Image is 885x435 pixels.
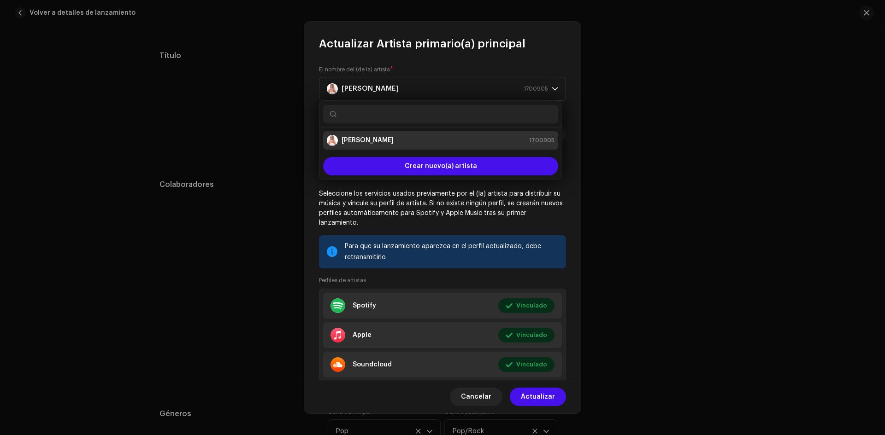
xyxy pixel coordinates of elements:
[450,388,502,406] button: Cancelar
[405,157,477,175] span: Crear nuevo(a) artista
[516,296,547,315] span: Vinculado
[552,77,558,100] div: dropdown trigger
[353,331,372,339] div: Apple
[516,326,547,344] span: Vinculado
[319,36,525,51] span: Actualizar Artista primario(a) principal
[323,131,558,150] li: Miriam Barrera
[342,136,394,145] strong: [PERSON_NAME]
[353,302,376,309] div: Spotify
[345,241,559,263] div: Para que su lanzamiento aparezca en el perfil actualizado, debe retransmitirlo
[521,388,555,406] span: Actualizar
[327,83,338,94] img: 74f0a893-0cbb-4b25-a98a-f6e86f2dc219
[319,276,366,285] small: Perfiles de artistas
[524,77,548,100] span: 1700905
[498,328,555,342] button: Vinculado
[461,388,491,406] span: Cancelar
[516,355,547,374] span: Vinculado
[510,388,566,406] button: Actualizar
[319,189,566,228] p: Seleccione los servicios usados previamente por el (la) artista para distribuir su música y vincu...
[319,66,393,73] label: El nombre del (de la) artista
[327,77,552,100] span: Miriam Barrera
[327,135,338,146] img: 74f0a893-0cbb-4b25-a98a-f6e86f2dc219
[353,361,392,368] div: Soundcloud
[529,136,555,145] span: 1700905
[319,128,562,153] ul: Option List
[342,77,399,100] strong: [PERSON_NAME]
[498,298,555,313] button: Vinculado
[498,357,555,372] button: Vinculado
